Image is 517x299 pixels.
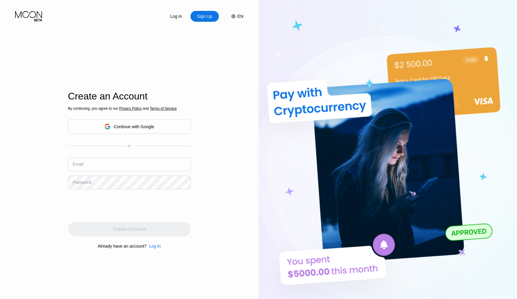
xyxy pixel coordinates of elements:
[238,14,243,19] div: EN
[162,11,190,22] div: Log In
[149,244,161,249] div: Log In
[68,106,191,111] div: By continuing, you agree to our
[142,106,150,111] span: and
[119,106,142,111] span: Privacy Policy
[68,194,160,217] iframe: reCAPTCHA
[73,162,83,167] div: Email
[147,244,161,249] div: Log In
[197,13,213,19] div: Sign Up
[170,13,183,19] div: Log In
[98,244,147,249] div: Already have an account?
[128,144,131,148] div: or
[225,11,243,22] div: EN
[190,11,219,22] div: Sign Up
[114,124,154,129] div: Continue with Google
[68,91,191,102] div: Create an Account
[73,180,91,185] div: Password
[150,106,177,111] span: Terms of Service
[68,119,191,134] div: Continue with Google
